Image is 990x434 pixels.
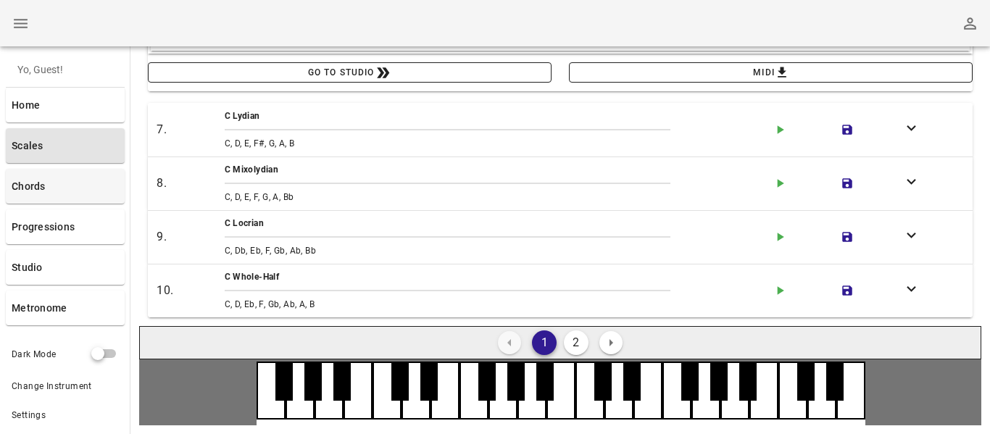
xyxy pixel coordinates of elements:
button: 8.C MixolydianC, D, E, F, G, A, Bb [148,157,973,210]
button: Go To Studio [148,62,552,83]
span: C Mixolydian [225,164,279,175]
div: Yo, Guest! [6,52,125,87]
span: Go To Studio [157,64,541,82]
a: Studio [6,250,125,285]
a: Chords [6,169,125,204]
div: 7. [154,118,222,141]
span: Midi [578,65,962,80]
button: 10.C Whole-HalfC, D, Eb, F, Gb, Ab, A, B [148,264,973,317]
span: C Locrian [225,218,265,228]
a: Progressions [6,209,125,244]
button: 7.C LydianC, D, E, F#, G, A, B [148,103,973,157]
span: C Whole-Half [225,272,280,282]
button: Midi [569,62,973,83]
button: 2 [564,330,588,355]
div: C, D, E, F, G, A, Bb [222,187,764,207]
a: Scales [6,128,125,163]
div: 9. [154,225,222,249]
div: C, D, Eb, F, Gb, Ab, A, B [222,294,764,314]
button: 9.C LocrianC, Db, Eb, F, Gb, Ab, Bb [148,210,973,264]
button: 1 [532,330,557,355]
span: C Lydian [225,111,260,121]
a: Metronome [6,291,125,325]
a: Home [6,88,125,122]
div: C, D, E, F#, G, A, B [222,133,764,154]
div: C, Db, Eb, F, Gb, Ab, Bb [222,241,764,261]
div: 8. [154,172,222,195]
div: 10. [154,279,222,302]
